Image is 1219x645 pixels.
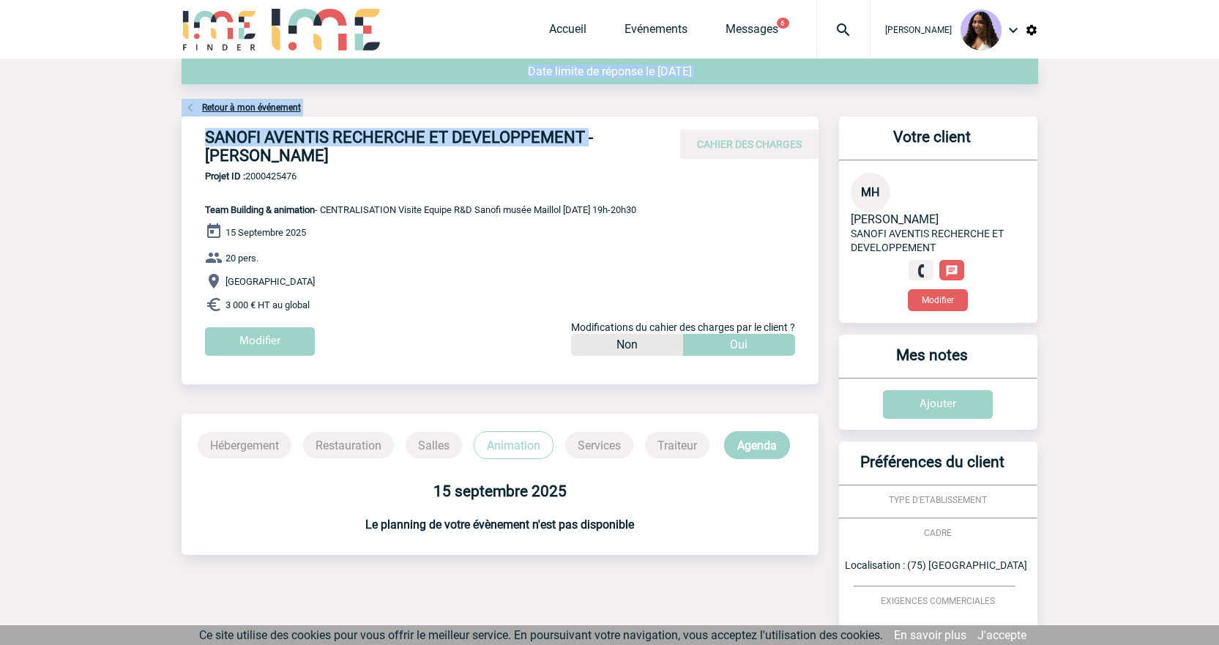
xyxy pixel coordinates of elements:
[645,432,709,458] p: Traiteur
[198,432,291,458] p: Hébergement
[777,18,789,29] button: 6
[549,22,586,42] a: Accueil
[205,204,315,215] span: Team Building & animation
[571,321,795,333] span: Modifications du cahier des charges par le client ?
[845,559,1027,571] span: Localisation : (75) [GEOGRAPHIC_DATA]
[205,204,636,215] span: - CENTRALISATION Visite Equipe R&D Sanofi musée Maillol [DATE] 19h-20h30
[202,102,301,113] a: Retour à mon événement
[961,10,1002,51] img: 131234-0.jpg
[199,628,883,642] span: Ce site utilise des cookies pour vous offrir le meilleur service. En poursuivant votre navigation...
[528,64,692,78] span: Date limite de réponse le [DATE]
[894,628,966,642] a: En savoir plus
[205,327,315,356] input: Modifier
[225,253,258,264] span: 20 pers.
[845,128,1020,160] h3: Votre client
[924,528,952,538] span: CADRE
[182,518,819,532] h3: Le planning de votre évènement n'est pas disponible
[881,596,995,606] span: EXIGENCES COMMERCIALES
[945,264,958,277] img: chat-24-px-w.png
[205,128,644,165] h4: SANOFI AVENTIS RECHERCHE ET DEVELOPPEMENT - [PERSON_NAME]
[977,628,1026,642] a: J'accepte
[851,212,939,226] span: [PERSON_NAME]
[845,453,1020,485] h3: Préférences du client
[625,22,687,42] a: Evénements
[885,25,952,35] span: [PERSON_NAME]
[433,482,567,500] b: 15 septembre 2025
[889,495,987,505] span: TYPE D'ETABLISSEMENT
[724,431,790,459] p: Agenda
[914,264,928,277] img: fixe.png
[205,171,245,182] b: Projet ID :
[908,289,968,311] button: Modifier
[883,390,993,419] input: Ajouter
[565,432,633,458] p: Services
[182,9,258,51] img: IME-Finder
[616,334,638,356] p: Non
[303,432,394,458] p: Restauration
[845,346,1020,378] h3: Mes notes
[225,276,315,287] span: [GEOGRAPHIC_DATA]
[406,432,462,458] p: Salles
[225,299,310,310] span: 3 000 € HT au global
[730,334,748,356] p: Oui
[225,227,306,238] span: 15 Septembre 2025
[861,185,879,199] span: MH
[851,228,1004,253] span: SANOFI AVENTIS RECHERCHE ET DEVELOPPEMENT
[697,138,802,150] span: CAHIER DES CHARGES
[205,171,636,182] span: 2000425476
[726,22,778,42] a: Messages
[474,431,553,459] p: Animation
